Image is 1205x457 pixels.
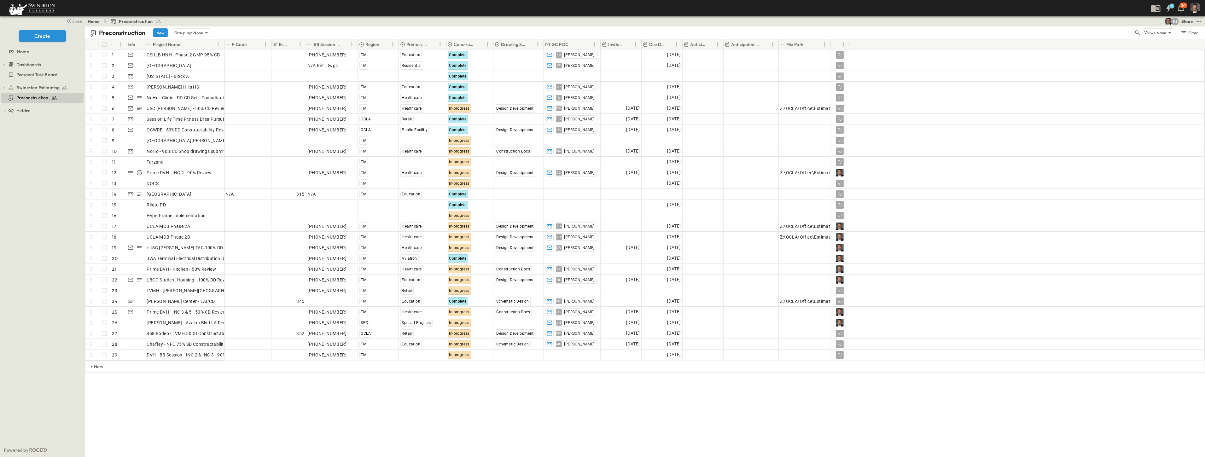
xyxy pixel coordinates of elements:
div: Swinerton Estimatingtest [1,83,84,93]
span: TM [361,278,367,282]
span: Preconstruction [119,18,153,25]
div: FJ [836,137,844,144]
div: # [111,39,126,49]
span: OCLA [361,128,371,132]
span: Education [402,53,421,57]
span: +USC [PERSON_NAME] TAC 100% DD Set [147,245,231,251]
div: FJ [836,83,844,91]
span: [DATE] [626,105,640,112]
span: [DATE] [626,148,640,155]
span: [US_STATE] - Block A [147,73,189,79]
span: LBCC-Student Housing - 100% DD Review [147,277,232,283]
span: [DATE] [667,158,681,165]
a: Preconstruction [110,18,162,25]
div: FJ [836,105,844,112]
p: 13 [112,180,116,187]
span: [DATE] [626,169,640,176]
span: TM [361,63,367,68]
span: [DATE] [667,233,681,240]
img: Profile Picture [836,255,844,262]
span: [DATE] [626,126,640,133]
span: Dashboards [16,61,41,68]
span: Complete [449,256,467,261]
span: [PHONE_NUMBER] [308,277,347,283]
span: [PERSON_NAME] [564,63,595,68]
button: Sort [248,41,255,48]
p: 18 [112,234,116,240]
button: test [1195,18,1202,25]
span: Education [402,192,421,196]
span: [PHONE_NUMBER] [308,116,347,122]
span: CSULB HNH - Phase 2 GMP 95% CD - Constructability Review [147,52,272,58]
p: 5 [112,95,115,101]
span: [PHONE_NUMBER] [308,148,347,154]
p: 10 [112,148,117,154]
span: Design Development [497,224,534,228]
span: TM [361,181,367,186]
span: [DATE] [667,244,681,251]
span: [PERSON_NAME] [564,117,595,122]
p: Due Date [649,41,665,48]
p: Constructability Review [454,41,475,48]
span: Tarzana [147,159,164,165]
span: Rilato PD [147,202,166,208]
button: Sort [805,41,812,48]
span: [DATE] [667,62,681,69]
span: Design Development [497,278,534,282]
div: Owner [830,39,849,49]
button: Sort [381,41,387,48]
span: TM [361,106,367,111]
span: [DATE] [667,180,681,187]
span: In-progress [449,181,469,186]
button: Sort [477,41,484,48]
span: In-progress [449,278,469,282]
span: In-progress [449,106,469,111]
span: Public Facility [402,128,428,132]
div: Preconstructiontest [1,93,84,103]
span: Z:\OCLA\Office\Estimating Shared\OCLA DRYWALL DIVISION\00. --- 2024 Estimates\[PHONE_NUMBER] [GEO... [780,170,1043,176]
span: TM [361,235,367,239]
span: [PHONE_NUMBER] [308,245,347,251]
button: Menu [591,41,598,48]
span: N/A Ref. Dwgs [308,62,338,69]
span: NoHo - 90% CD Shop drawings submittal review [147,148,245,154]
span: Preconstruction [16,95,49,101]
div: Info [128,36,135,53]
p: None [1156,30,1167,36]
p: 6 [112,105,115,112]
p: 9 [112,137,115,144]
span: [PERSON_NAME] [564,234,595,240]
span: Complete [449,192,467,196]
span: [PHONE_NUMBER] [308,127,347,133]
span: [PERSON_NAME] [564,245,595,250]
img: Profile Picture [836,319,844,327]
button: Sort [570,41,577,48]
img: Profile Picture [836,308,844,316]
span: W [557,97,560,98]
p: Project Name [153,41,180,48]
span: Design Development [497,106,534,111]
span: [PHONE_NUMBER] [308,255,347,262]
button: Menu [296,41,304,48]
span: [DATE] [667,83,681,90]
span: [DATE] [667,276,681,283]
img: Profile Picture [836,233,844,241]
span: [DATE] [667,148,681,155]
span: [DATE] [667,169,681,176]
span: Healthcare [402,235,422,239]
span: TM [361,138,367,143]
span: TM [361,256,367,261]
button: Menu [632,41,639,48]
button: Menu [769,41,777,48]
span: [DATE] [626,276,640,283]
img: 6c363589ada0b36f064d841b69d3a419a338230e66bb0a533688fa5cc3e9e735.png [8,2,56,15]
span: In-progress [449,213,469,218]
span: [PHONE_NUMBER] [308,223,347,229]
p: Estimate Number [279,41,288,48]
button: New [153,28,168,37]
span: [PERSON_NAME] [564,127,595,132]
p: Anticipated Finish [731,41,761,48]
